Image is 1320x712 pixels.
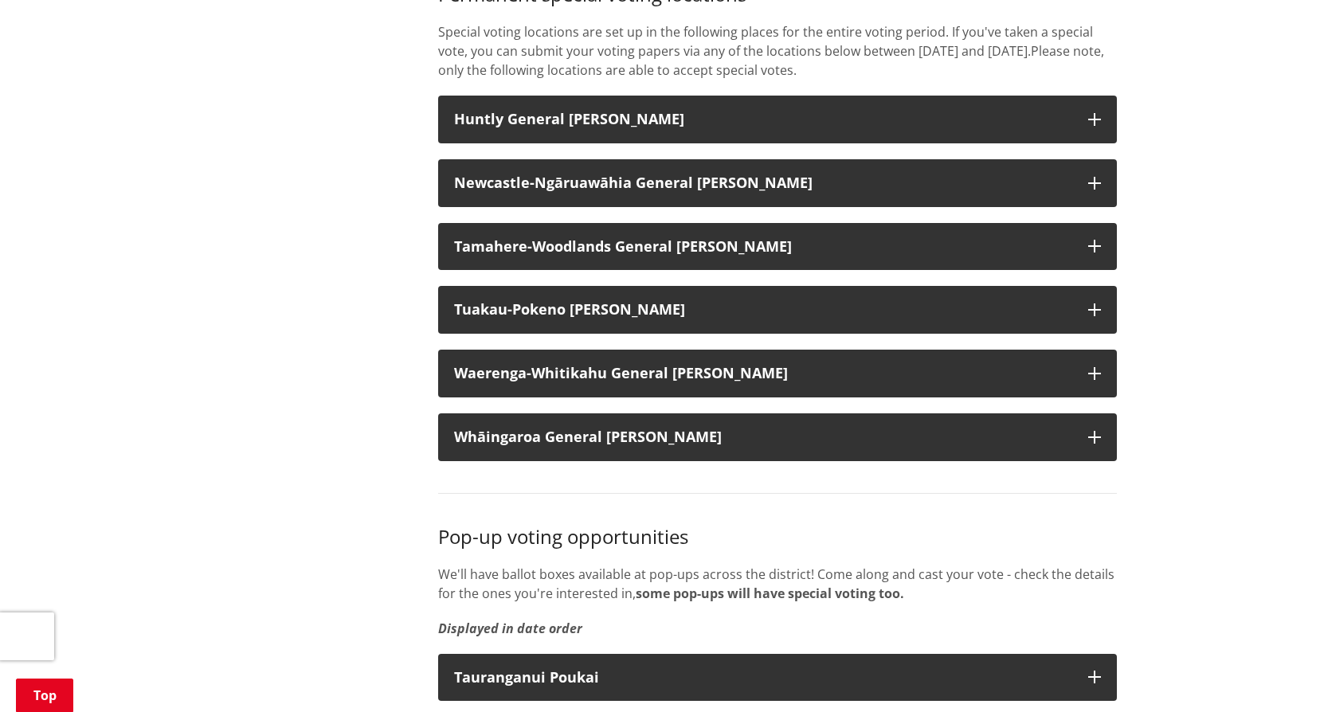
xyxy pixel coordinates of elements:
[454,173,813,192] strong: Newcastle-Ngāruawāhia General [PERSON_NAME]
[438,286,1117,334] button: Tuakau-Pokeno [PERSON_NAME]
[438,620,582,637] strong: Displayed in date order
[438,654,1117,702] button: Tauranganui Poukai
[454,299,685,319] strong: Tuakau-Pokeno [PERSON_NAME]
[438,526,1117,549] h3: Pop-up voting opportunities
[438,22,1117,80] p: Special voting locations are set up in the following places for the entire voting period. If you'...
[454,427,722,446] strong: Whāingaroa General [PERSON_NAME]
[438,350,1117,397] button: Waerenga-Whitikahu General [PERSON_NAME]
[454,363,788,382] strong: Waerenga-Whitikahu General [PERSON_NAME]
[16,679,73,712] a: Top
[438,565,1117,603] p: We'll have ballot boxes available at pop-ups across the district! Come along and cast your vote -...
[438,96,1117,143] button: Huntly General [PERSON_NAME]
[636,585,904,602] strong: some pop-ups will have special voting too.
[438,223,1117,271] button: Tamahere-Woodlands General [PERSON_NAME]
[454,670,1072,686] div: Tauranganui Poukai
[438,413,1117,461] button: Whāingaroa General [PERSON_NAME]
[454,237,792,256] strong: Tamahere-Woodlands General [PERSON_NAME]
[477,42,1031,60] span: ou can submit your voting papers via any of the locations below between [DATE] and [DATE].
[454,109,684,128] strong: Huntly General [PERSON_NAME]
[1247,645,1304,702] iframe: Messenger Launcher
[438,159,1117,207] button: Newcastle-Ngāruawāhia General [PERSON_NAME]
